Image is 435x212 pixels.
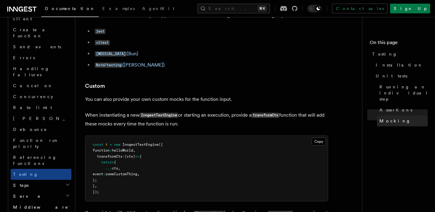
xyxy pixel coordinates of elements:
[13,155,57,166] span: Referencing functions
[139,2,178,16] a: AgentKit
[95,29,105,34] code: jest
[114,160,116,164] span: {
[13,116,102,121] span: [PERSON_NAME]
[45,6,95,11] span: Documentation
[95,63,122,68] code: @std/testing
[140,113,178,118] code: InngestTestEngine
[95,51,127,56] code: [MEDICAL_DATA]
[93,142,103,147] span: const
[13,44,61,49] span: Send events
[142,6,174,11] span: AgentKit
[373,60,428,70] a: Installation
[13,27,49,38] span: Create a function
[13,83,53,88] span: Cancel on
[135,154,139,159] span: =>
[376,73,407,79] span: Unit tests
[332,4,388,13] a: Contact sales
[125,154,135,159] span: (ctx)
[133,148,135,152] span: ,
[376,62,423,68] span: Installation
[122,142,159,147] span: InngestTestEngine
[93,178,97,182] span: };
[11,152,71,169] a: Referencing functions
[85,82,105,90] a: Custom
[139,154,142,159] span: {
[105,166,112,170] span: ...
[377,81,428,104] a: Running an individual step
[105,142,108,147] span: t
[11,41,71,52] a: Send events
[11,102,71,113] a: Rate limit
[11,52,71,63] a: Errors
[11,180,71,191] button: Steps
[95,28,105,34] a: jest
[93,172,103,176] span: event
[103,172,105,176] span: :
[95,40,110,45] code: vitest
[11,124,71,135] a: Debounce
[118,166,120,170] span: ,
[312,138,326,145] button: Copy
[379,107,412,113] span: Assertions
[112,148,133,152] span: helloWorld
[13,172,38,177] span: Testing
[101,160,114,164] span: return
[93,190,99,194] span: });
[252,113,279,118] code: transformCtx
[11,182,29,188] span: Steps
[11,169,71,180] a: Testing
[13,66,50,77] span: Handling failures
[13,105,52,110] span: Rate limit
[11,63,71,80] a: Handling failures
[197,4,270,13] button: Search...⌘K
[11,193,41,199] span: Serve
[95,62,165,68] a: @std/testing([PERSON_NAME])
[112,166,118,170] span: ctx
[95,39,110,45] a: vitest
[13,94,53,99] span: Concurrency
[377,104,428,115] a: Assertions
[11,204,68,210] span: Middleware
[114,142,120,147] span: new
[97,154,122,159] span: transformCtx
[11,113,71,124] a: [PERSON_NAME]
[137,172,139,176] span: ,
[85,111,328,128] p: When instantiating a new or starting an execution, provide a function that will add these mocks e...
[105,172,137,176] span: someCustomThing
[95,51,138,56] a: [MEDICAL_DATA](Bun)
[373,70,428,81] a: Unit tests
[377,115,428,126] a: Mocking
[93,184,95,188] span: }
[11,91,71,102] a: Concurrency
[11,135,71,152] a: Function run priority
[390,4,430,13] a: Sign Up
[13,127,47,132] span: Debounce
[110,148,112,152] span: :
[370,39,428,49] h4: On this page
[85,95,328,104] p: You can also provide your own custom mocks for the function input.
[122,154,125,159] span: :
[41,2,99,17] a: Documentation
[110,142,112,147] span: =
[11,191,71,202] button: Serve
[99,2,139,16] a: Examples
[258,5,266,12] kbd: ⌘K
[372,51,397,57] span: Testing
[159,142,163,147] span: ({
[379,118,411,124] span: Mocking
[13,138,59,149] span: Function run priority
[307,5,322,12] button: Toggle dark mode
[11,24,71,41] a: Create a function
[11,80,71,91] a: Cancel on
[379,84,428,102] span: Running an individual step
[93,148,110,152] span: function
[370,49,428,60] a: Testing
[102,6,135,11] span: Examples
[13,55,35,60] span: Errors
[95,184,97,188] span: ,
